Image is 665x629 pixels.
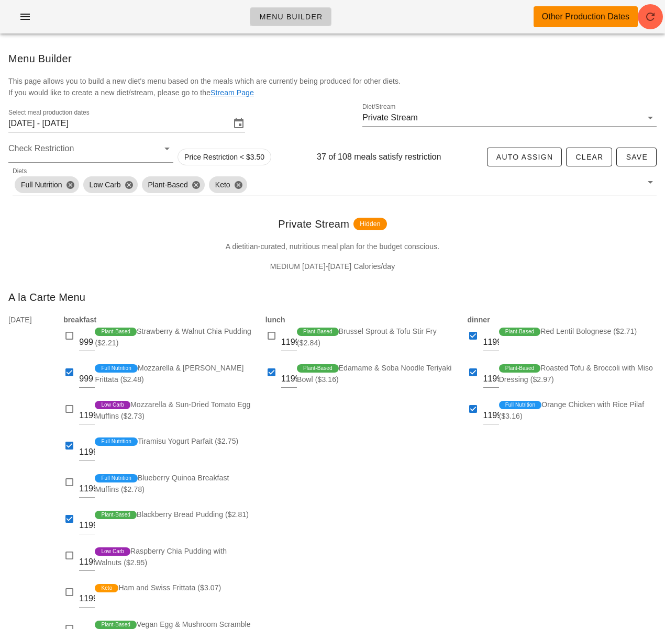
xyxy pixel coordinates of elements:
span: Plant-Based [148,176,198,193]
div: Strawberry & Walnut Chia Pudding ($2.21) [95,325,252,362]
span: Plant-Based [505,328,535,336]
span: Plant-Based [303,364,332,373]
span: Keto [215,176,241,193]
span: Low Carb [101,547,124,556]
div: Tiramisu Yogurt Parfait ($2.75) [95,435,252,472]
div: Private Stream [362,113,418,122]
p: A dietitian-curated, nutritious meal plan for the budget conscious. [8,241,657,252]
span: Low Carb [101,401,124,409]
span: 37 of 108 meals satisfy restriction [317,151,441,163]
div: Brussel Sprout & Tofu Stir Fry ($2.84) [297,325,455,362]
span: Plant-Based [101,328,130,336]
div: Mozzarella & [PERSON_NAME] Frittata ($2.48) [95,362,252,399]
div: Mozzarella & Sun-Dried Tomato Egg Muffins ($2.73) [95,399,252,435]
span: Full Nutrition [505,401,536,409]
div: Blueberry Quinoa Breakfast Muffins ($2.78) [95,472,252,509]
span: Full Nutrition [21,176,73,193]
a: Stream Page [210,88,254,97]
span: Clear [575,153,603,161]
span: Save [625,153,648,161]
span: Full Nutrition [101,437,131,446]
label: Diet/Stream [362,103,395,111]
div: Other Production Dates [542,10,629,23]
span: Plant-Based [101,621,130,629]
span: Price Restriction < $3.50 [184,149,264,165]
div: Blackberry Bread Pudding ($2.81) [95,509,252,545]
span: Keto [101,584,112,592]
button: Close [65,180,75,189]
span: Plant-Based [303,328,332,336]
button: Close [234,180,243,189]
div: Edamame & Soba Noodle Teriyaki Bowl ($3.16) [297,362,455,399]
label: Select meal production dates [8,109,90,117]
h4: breakfast [63,314,253,325]
span: Auto Assign [496,153,553,161]
span: MEDIUM [DATE]-[DATE] Calories/day [270,262,395,271]
a: Menu Builder [250,7,331,26]
h4: lunch [265,314,455,325]
button: Close [191,180,201,189]
div: Raspberry Chia Pudding with Walnuts ($2.95) [95,545,252,582]
button: Close [124,180,134,189]
span: Menu Builder [259,13,323,21]
div: Roasted Tofu & Broccoli with Miso Dressing ($2.97) [499,362,657,399]
span: Plant-Based [101,511,130,519]
div: Red Lentil Bolognese ($2.71) [499,325,657,362]
span: Full Nutrition [101,364,131,373]
span: Full Nutrition [101,474,131,482]
div: Orange Chicken with Rice Pilaf ($3.16) [499,399,657,435]
label: Diets [13,167,27,175]
div: DietsFull NutritionCloseLow CarbClosePlant-BasedCloseKetoClose [13,174,657,196]
button: Save [616,148,657,166]
span: Low Carb [90,176,131,193]
div: Diet/StreamPrivate Stream [362,109,657,126]
span: Plant-Based [505,364,535,373]
button: Clear [566,148,612,166]
div: Ham and Swiss Frittata ($3.07) [95,582,252,619]
span: Hidden [360,218,381,230]
h4: dinner [467,314,657,325]
button: Auto Assign [487,148,562,166]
